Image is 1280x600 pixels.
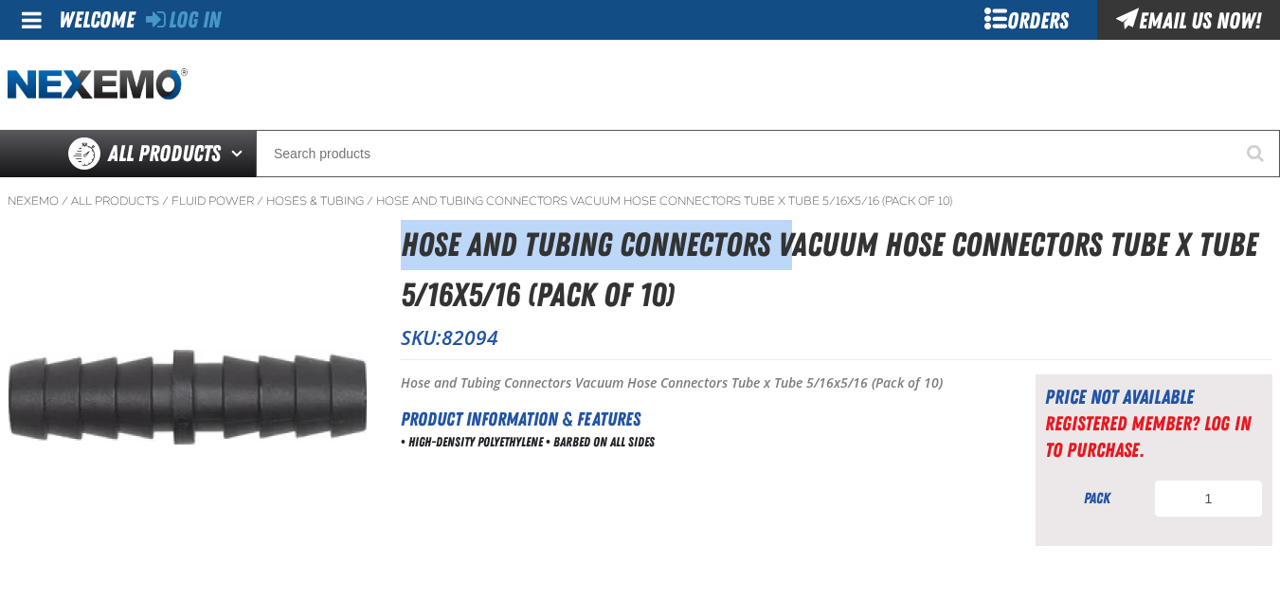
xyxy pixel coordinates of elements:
[256,130,1280,177] input: Search
[401,220,1272,319] h1: Hose and Tubing Connectors Vacuum Hose Connectors Tube x Tube 5/16x5/16 (Pack of 10)
[8,193,1272,209] nav: Breadcrumbs
[401,374,988,392] p: Hose and Tubing Connectors Vacuum Hose Connectors Tube x Tube 5/16x5/16 (Pack of 10)
[71,193,159,209] a: All Products
[171,193,254,209] a: Fluid Power
[8,68,188,101] img: Nexemo logo
[162,193,169,209] span: /
[108,136,221,171] span: All Products
[442,324,498,351] span: 82094
[401,405,988,433] h2: Product Information & Features
[266,193,364,209] a: Hoses & Tubing
[1045,488,1149,509] div: pack
[367,193,373,209] span: /
[401,433,988,451] div: • High-density polyethylene • Barbed on all sides
[8,193,59,209] a: Nexemo
[1233,130,1280,177] button: Start Searching
[1045,411,1251,462] a: Registered Member? Log In to purchase.
[9,350,367,445] img: Hose and Tubing Connectors Vacuum Hose Connectors Tube x Tube 5/16x5/16 (Pack of 10)
[146,7,221,33] a: Log In
[62,193,68,209] span: /
[401,324,1272,351] p: SKU:
[257,193,263,209] span: /
[8,68,188,101] a: Home
[1154,480,1263,518] input: Product Quantity
[1045,384,1263,410] div: Price not available
[376,193,952,209] a: Hose and Tubing Connectors Vacuum Hose Connectors Tube x Tube 5/16x5/16 (Pack of 10)
[225,130,256,177] button: Open All Products pages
